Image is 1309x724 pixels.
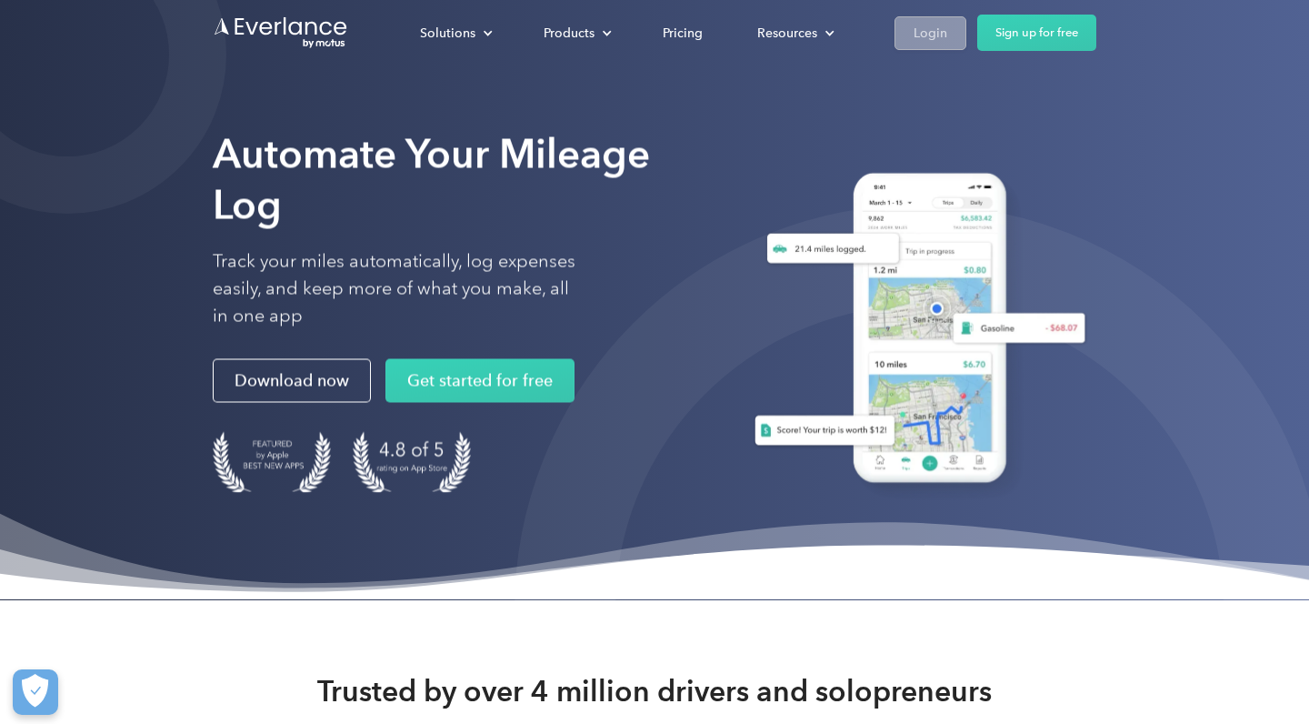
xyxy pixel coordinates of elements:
[739,17,849,49] div: Resources
[353,432,471,493] img: 4.9 out of 5 stars on the app store
[385,359,575,403] a: Get started for free
[757,22,817,45] div: Resources
[317,673,992,709] strong: Trusted by over 4 million drivers and solopreneurs
[914,22,947,45] div: Login
[894,16,966,50] a: Login
[402,17,507,49] div: Solutions
[13,669,58,715] button: Cookies Settings
[213,248,576,330] p: Track your miles automatically, log expenses easily, and keep more of what you make, all in one app
[213,15,349,50] a: Go to homepage
[213,359,371,403] a: Download now
[645,17,721,49] a: Pricing
[733,159,1096,504] img: Everlance, mileage tracker app, expense tracking app
[420,22,475,45] div: Solutions
[525,17,626,49] div: Products
[977,15,1096,51] a: Sign up for free
[544,22,595,45] div: Products
[213,129,650,228] strong: Automate Your Mileage Log
[213,432,331,493] img: Badge for Featured by Apple Best New Apps
[663,22,703,45] div: Pricing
